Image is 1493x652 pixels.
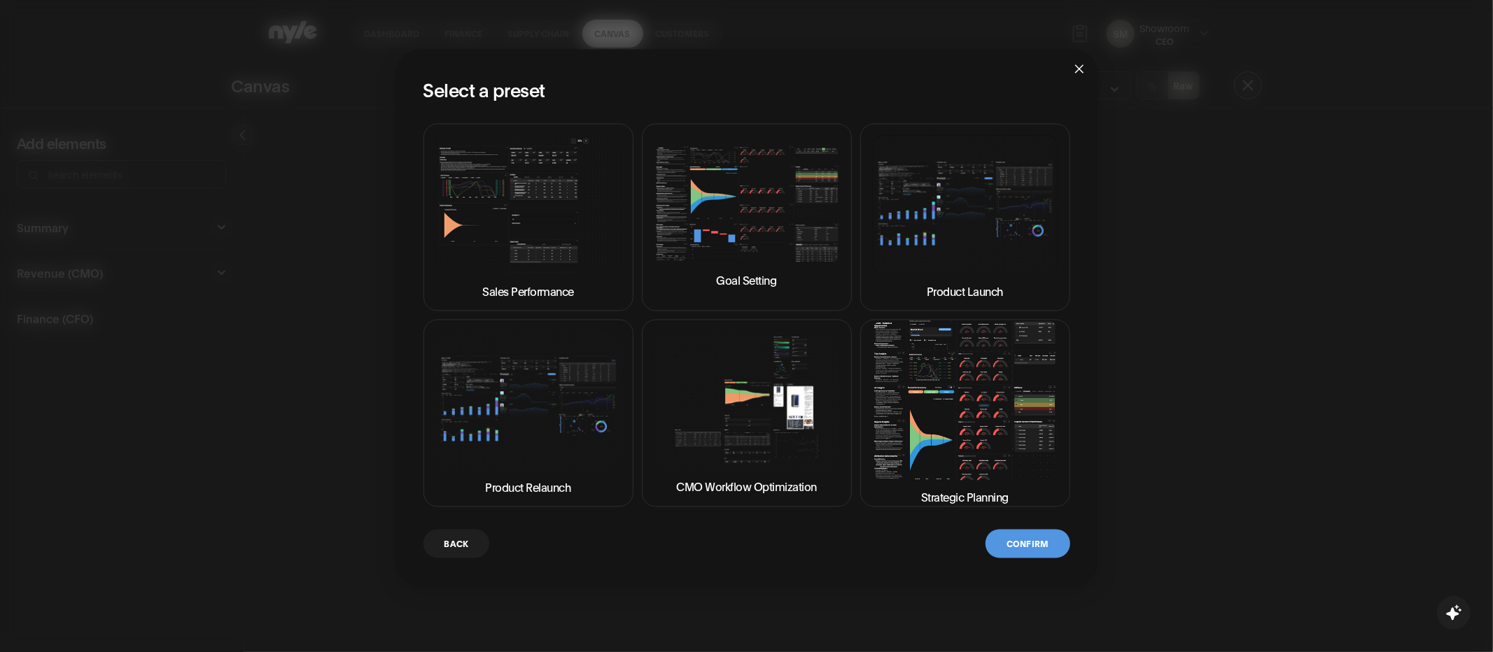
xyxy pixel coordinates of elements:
[1074,64,1085,75] span: close
[423,124,633,311] button: Sales Performance
[642,320,852,507] button: CMO Workflow Optimization
[872,321,1058,480] img: Strategic Planning
[986,530,1070,558] button: Confirm
[872,135,1058,274] img: Product Launch
[1060,50,1098,87] button: Close
[927,283,1003,299] p: Product Launch
[486,479,571,495] p: Product Relaunch
[717,272,777,289] p: Goal Setting
[482,283,574,299] p: Sales Performance
[654,331,840,470] img: CMO Workflow Optimization
[435,331,622,470] img: Product Relaunch
[423,530,490,558] button: Back
[423,78,1070,101] h2: Select a preset
[435,135,622,274] img: Sales Performance
[860,320,1070,507] button: Strategic Planning
[423,320,633,507] button: Product Relaunch
[654,146,840,264] img: Goal Setting
[642,124,852,311] button: Goal Setting
[921,488,1009,505] p: Strategic Planning
[860,124,1070,311] button: Product Launch
[676,479,817,495] p: CMO Workflow Optimization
